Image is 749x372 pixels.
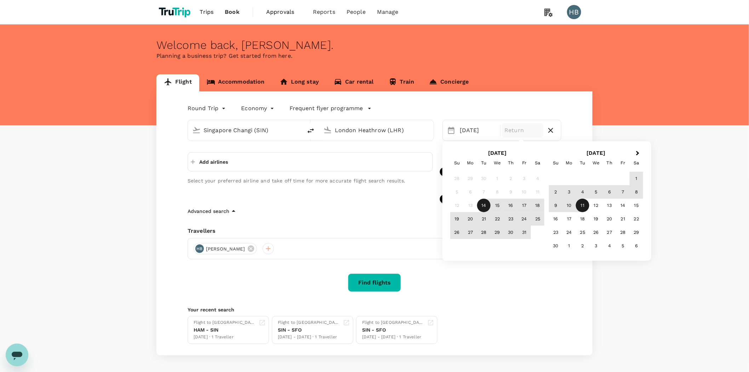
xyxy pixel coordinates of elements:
div: Not available Friday, October 3rd, 2025 [518,172,531,185]
div: Choose Saturday, October 25th, 2025 [531,212,544,226]
button: Add airlines [191,156,228,168]
div: HB [195,244,204,253]
div: Saturday [531,156,544,170]
div: Choose Friday, October 17th, 2025 [518,199,531,212]
span: Approvals [266,8,302,16]
div: [DATE] · 1 Traveller [194,334,256,341]
p: Select your preferred airline and take off time for more accurate flight search results. [188,177,433,184]
div: SIN - SFO [278,326,340,334]
h2: [DATE] [547,150,646,156]
div: Choose Saturday, November 15th, 2025 [630,199,643,212]
div: Friday [518,156,531,170]
div: Choose Thursday, October 16th, 2025 [504,199,518,212]
div: Month November, 2025 [549,172,643,253]
div: Choose Tuesday, November 11th, 2025 [576,199,589,212]
div: Not available Wednesday, October 8th, 2025 [491,185,504,199]
button: delete [302,122,319,139]
div: Choose Monday, December 1st, 2025 [562,239,576,253]
div: Monday [464,156,477,170]
a: Accommodation [199,74,272,91]
div: Choose Thursday, November 27th, 2025 [603,226,616,239]
div: Choose Wednesday, October 15th, 2025 [491,199,504,212]
div: Tuesday [576,156,589,170]
div: Not available Thursday, October 2nd, 2025 [504,172,518,185]
div: Travellers [188,227,561,235]
div: Choose Sunday, November 23rd, 2025 [549,226,562,239]
div: Choose Monday, November 17th, 2025 [562,212,576,226]
div: SIN - SFO [362,326,424,334]
div: Sunday [549,156,562,170]
div: Choose Monday, November 10th, 2025 [562,199,576,212]
button: Advanced search [188,207,238,215]
div: Choose Wednesday, November 19th, 2025 [589,212,603,226]
div: Choose Saturday, November 29th, 2025 [630,226,643,239]
button: Frequent flyer programme [290,104,372,113]
div: Choose Monday, October 20th, 2025 [464,212,477,226]
p: Planning a business trip? Get started from here. [156,52,593,60]
div: Choose Monday, October 27th, 2025 [464,226,477,239]
div: Choose Wednesday, November 5th, 2025 [589,185,603,199]
div: Choose Tuesday, November 18th, 2025 [576,212,589,226]
input: Depart from [204,125,287,136]
div: Not available Saturday, October 11th, 2025 [531,185,544,199]
div: Not available Saturday, October 4th, 2025 [531,172,544,185]
div: Choose Thursday, December 4th, 2025 [603,239,616,253]
div: Friday [616,156,630,170]
div: Thursday [603,156,616,170]
p: Add airlines [199,158,228,165]
p: Frequent flyer programme [290,104,363,113]
div: Thursday [504,156,518,170]
div: Choose Monday, November 24th, 2025 [562,226,576,239]
div: Monday [562,156,576,170]
span: Reports [313,8,335,16]
div: Choose Thursday, November 20th, 2025 [603,212,616,226]
div: Choose Thursday, October 30th, 2025 [504,226,518,239]
input: Going to [335,125,419,136]
img: TruTrip logo [156,4,194,20]
div: Month October, 2025 [450,172,544,239]
button: Next Month [633,148,644,159]
div: Choose Saturday, November 8th, 2025 [630,185,643,199]
div: Welcome back , [PERSON_NAME] . [156,39,593,52]
div: Not available Monday, October 13th, 2025 [464,199,477,212]
span: Manage [377,8,399,16]
div: Choose Friday, November 21st, 2025 [616,212,630,226]
div: Saturday [630,156,643,170]
div: Choose Friday, October 24th, 2025 [518,212,531,226]
span: Book [225,8,240,16]
div: Choose Saturday, December 6th, 2025 [630,239,643,253]
div: Wednesday [491,156,504,170]
div: Choose Tuesday, November 4th, 2025 [576,185,589,199]
div: Not available Wednesday, October 1st, 2025 [491,172,504,185]
span: [PERSON_NAME] [202,246,249,253]
div: Not available Tuesday, October 7th, 2025 [477,185,491,199]
button: Find flights [348,274,401,292]
div: Choose Tuesday, December 2nd, 2025 [576,239,589,253]
div: Choose Wednesday, November 12th, 2025 [589,199,603,212]
div: Choose Wednesday, October 22nd, 2025 [491,212,504,226]
p: Return [505,126,541,135]
button: Open [297,129,299,131]
div: Economy [241,103,276,114]
div: Choose Saturday, October 18th, 2025 [531,199,544,212]
a: Long stay [272,74,326,91]
a: Train [381,74,422,91]
iframe: Button to launch messaging window, conversation in progress [6,344,28,366]
div: Choose Sunday, October 19th, 2025 [450,212,464,226]
div: Choose Friday, November 28th, 2025 [616,226,630,239]
div: Not available Sunday, October 12th, 2025 [450,199,464,212]
span: People [347,8,366,16]
div: Choose Tuesday, November 25th, 2025 [576,226,589,239]
div: Choose Tuesday, October 21st, 2025 [477,212,491,226]
div: Choose Sunday, November 2nd, 2025 [549,185,562,199]
div: HAM - SIN [194,326,256,334]
a: Flight [156,74,199,91]
h2: [DATE] [448,150,547,156]
a: Concierge [422,74,476,91]
div: Choose Sunday, November 9th, 2025 [549,199,562,212]
div: Not available Sunday, October 5th, 2025 [450,185,464,199]
div: Tuesday [477,156,491,170]
div: Choose Friday, December 5th, 2025 [616,239,630,253]
button: Open [429,129,430,131]
div: Choose Saturday, November 22nd, 2025 [630,212,643,226]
